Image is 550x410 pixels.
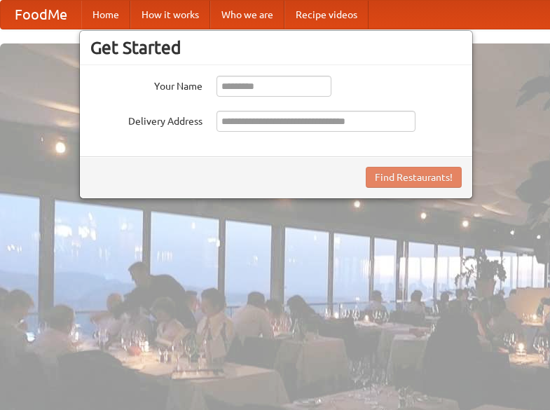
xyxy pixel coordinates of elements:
[366,167,462,188] button: Find Restaurants!
[90,37,462,58] h3: Get Started
[130,1,210,29] a: How it works
[210,1,284,29] a: Who we are
[81,1,130,29] a: Home
[90,76,202,93] label: Your Name
[1,1,81,29] a: FoodMe
[284,1,369,29] a: Recipe videos
[90,111,202,128] label: Delivery Address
